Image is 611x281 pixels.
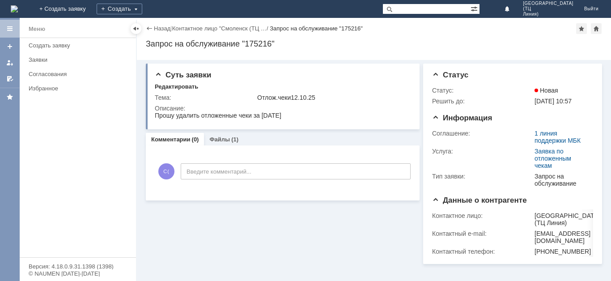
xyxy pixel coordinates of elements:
[535,98,572,105] span: [DATE] 10:57
[170,25,172,31] div: |
[155,105,410,112] div: Описание:
[591,23,602,34] div: Сделать домашней страницей
[131,23,141,34] div: Скрыть меню
[432,173,533,180] div: Тип заявки:
[29,85,121,92] div: Избранное
[146,39,602,48] div: Запрос на обслуживание "175216"
[535,130,581,144] a: 1 линия поддержки МБК
[25,53,134,67] a: Заявки
[432,87,533,94] div: Статус:
[3,55,17,70] a: Мои заявки
[155,71,211,79] span: Суть заявки
[11,5,18,13] a: Перейти на домашнюю страницу
[270,25,363,32] div: Запрос на обслуживание "175216"
[151,136,191,143] a: Комментарии
[29,56,131,63] div: Заявки
[535,248,600,255] div: [PHONE_NUMBER]
[432,71,468,79] span: Статус
[172,25,270,32] div: /
[432,130,533,137] div: Соглашение:
[432,196,527,204] span: Данные о контрагенте
[29,264,127,269] div: Версия: 4.18.0.9.31.1398 (1398)
[29,271,127,277] div: © NAUMEN [DATE]-[DATE]
[432,98,533,105] div: Решить до:
[158,163,174,179] span: С(
[535,87,558,94] span: Новая
[155,94,255,101] div: Тема:
[3,39,17,54] a: Создать заявку
[535,173,590,187] div: Запрос на обслуживание
[209,136,230,143] a: Файлы
[535,212,600,226] div: [GEOGRAPHIC_DATA] (ТЦ Линия)
[432,230,533,237] div: Контактный e-mail:
[535,148,571,169] a: Заявка по отложенным чекам
[471,4,479,13] span: Расширенный поиск
[523,6,573,12] span: (ТЦ
[97,4,142,14] div: Создать
[535,230,600,244] div: [EMAIL_ADDRESS][DOMAIN_NAME]
[231,136,238,143] div: (1)
[257,94,408,101] div: Отлож.чеки12.10.25
[3,72,17,86] a: Мои согласования
[11,5,18,13] img: logo
[432,114,492,122] span: Информация
[432,248,533,255] div: Контактный телефон:
[172,25,267,32] a: Контактное лицо "Смоленск (ТЦ …
[432,212,533,219] div: Контактное лицо:
[29,71,131,77] div: Согласования
[523,12,573,17] span: Линия)
[432,148,533,155] div: Услуга:
[29,24,45,34] div: Меню
[25,38,134,52] a: Создать заявку
[29,42,131,49] div: Создать заявку
[25,67,134,81] a: Согласования
[523,1,573,6] span: [GEOGRAPHIC_DATA]
[192,136,199,143] div: (0)
[154,25,170,32] a: Назад
[155,83,198,90] div: Редактировать
[576,23,587,34] div: Добавить в избранное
